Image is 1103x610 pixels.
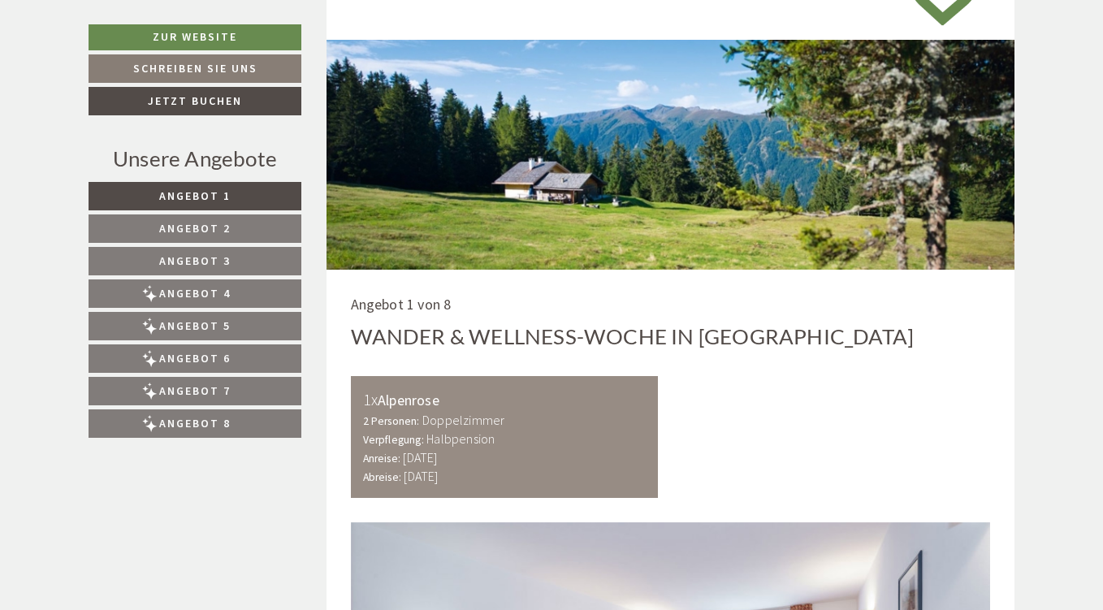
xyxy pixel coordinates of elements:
[363,388,647,412] div: Alpenrose
[159,318,231,333] span: Angebot 5
[403,449,437,465] b: [DATE]
[89,24,301,50] a: Zur Website
[159,416,231,430] span: Angebot 8
[159,383,231,398] span: Angebot 7
[404,468,438,484] b: [DATE]
[363,414,420,428] small: 2 Personen:
[13,45,266,94] div: Guten Tag, wie können wir Ihnen helfen?
[159,188,231,203] span: Angebot 1
[159,351,231,366] span: Angebot 6
[363,433,424,447] small: Verpflegung:
[159,286,231,301] span: Angebot 4
[25,80,257,91] small: 09:18
[363,389,378,409] b: 1x
[426,430,495,447] b: Halbpension
[285,13,354,41] div: Freitag
[543,428,640,456] button: Senden
[159,221,231,236] span: Angebot 2
[351,295,452,314] span: Angebot 1 von 8
[89,54,301,83] a: Schreiben Sie uns
[422,412,504,428] b: Doppelzimmer
[351,322,915,352] div: Wander & Wellness-Woche in [GEOGRAPHIC_DATA]
[25,48,257,61] div: [GEOGRAPHIC_DATA]
[89,144,301,174] div: Unsere Angebote
[363,452,401,465] small: Anreise:
[89,87,301,115] a: Jetzt buchen
[363,470,402,484] small: Abreise:
[327,40,1015,270] img: wander-wellness-woche-in-suedtirol-De6-cwm-5915p.jpg
[159,253,231,268] span: Angebot 3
